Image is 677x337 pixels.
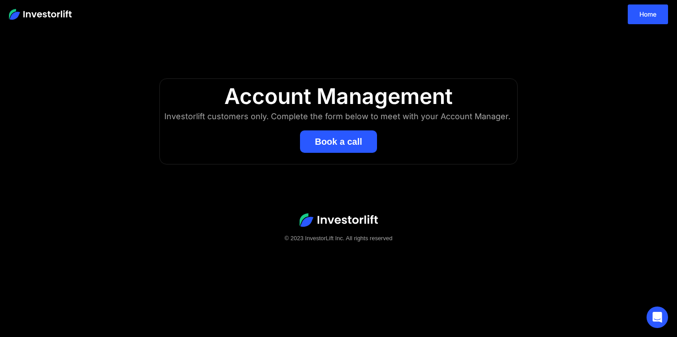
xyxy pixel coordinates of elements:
div: Account Management [169,83,508,109]
button: Book a call [300,130,377,153]
div: Investorlift customers only. Complete the form below to meet with your Account Manager. [164,109,513,124]
div: Open Intercom Messenger [647,307,668,328]
div: © 2023 InvestorLift Inc. All rights reserved [18,234,659,243]
a: Home [628,4,668,24]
